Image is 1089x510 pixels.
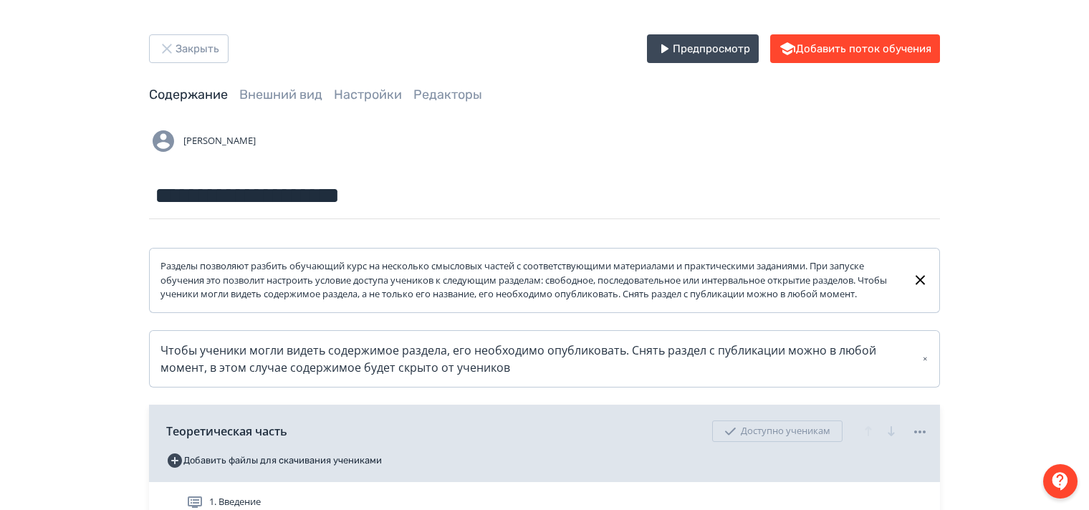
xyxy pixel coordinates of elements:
a: Настройки [334,87,402,102]
button: Добавить поток обучения [770,34,940,63]
button: Добавить файлы для скачивания учениками [166,449,382,472]
a: Редакторы [413,87,482,102]
span: [PERSON_NAME] [183,134,256,148]
a: Внешний вид [239,87,322,102]
span: 1. Введение [209,495,261,509]
button: Закрыть [149,34,229,63]
a: Содержание [149,87,228,102]
div: Разделы позволяют разбить обучающий курс на несколько смысловых частей с соответствующими материа... [160,259,901,302]
span: Теоретическая часть [166,423,287,440]
div: Чтобы ученики могли видеть содержимое раздела, его необходимо опубликовать. Снять раздел с публик... [160,342,929,376]
div: Доступно ученикам [712,420,843,442]
button: Предпросмотр [647,34,759,63]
